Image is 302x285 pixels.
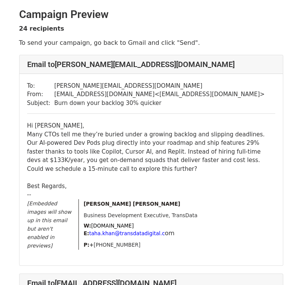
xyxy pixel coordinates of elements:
[27,200,72,249] em: [Embedded images will show up in this email but aren't enabled in previews]
[84,223,91,229] span: W:
[90,242,94,248] span: +
[27,191,31,198] span: --
[84,242,90,248] span: P:
[27,90,54,99] td: From:
[91,222,134,229] a: [DOMAIN_NAME]
[27,121,275,130] div: Hi [PERSON_NAME],
[264,248,302,285] iframe: Chat Widget
[19,25,64,32] strong: 24 recipients
[84,201,180,207] span: [PERSON_NAME] [PERSON_NAME]
[84,230,275,237] p: om
[27,82,54,90] td: To:
[19,8,283,21] h2: Campaign Preview
[94,242,140,248] span: [PHONE_NUMBER]
[84,213,198,218] span: Business Development Executive, TransData
[19,39,283,47] p: To send your campaign, go back to Gmail and click "Send".
[90,241,94,248] a: +
[27,99,54,108] td: Subject:
[27,60,275,69] h4: Email to [PERSON_NAME][EMAIL_ADDRESS][DOMAIN_NAME]
[84,231,89,236] span: E:
[27,199,74,250] p: ​ ​
[89,231,165,236] span: taha.khan@transdatadigital.c
[89,229,165,237] a: taha.khan@transdatadigital.c
[54,82,265,90] td: [PERSON_NAME][EMAIL_ADDRESS][DOMAIN_NAME]
[54,99,265,108] td: Burn down your backlog 30% quicker
[91,223,134,229] span: [DOMAIN_NAME]
[27,130,275,174] div: Many CTOs tell me they’re buried under a growing backlog and slipping deadlines. Our AI‑powered D...
[54,90,265,99] td: [EMAIL_ADDRESS][DOMAIN_NAME] < [EMAIL_ADDRESS][DOMAIN_NAME] >
[27,182,275,191] div: Best Regards,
